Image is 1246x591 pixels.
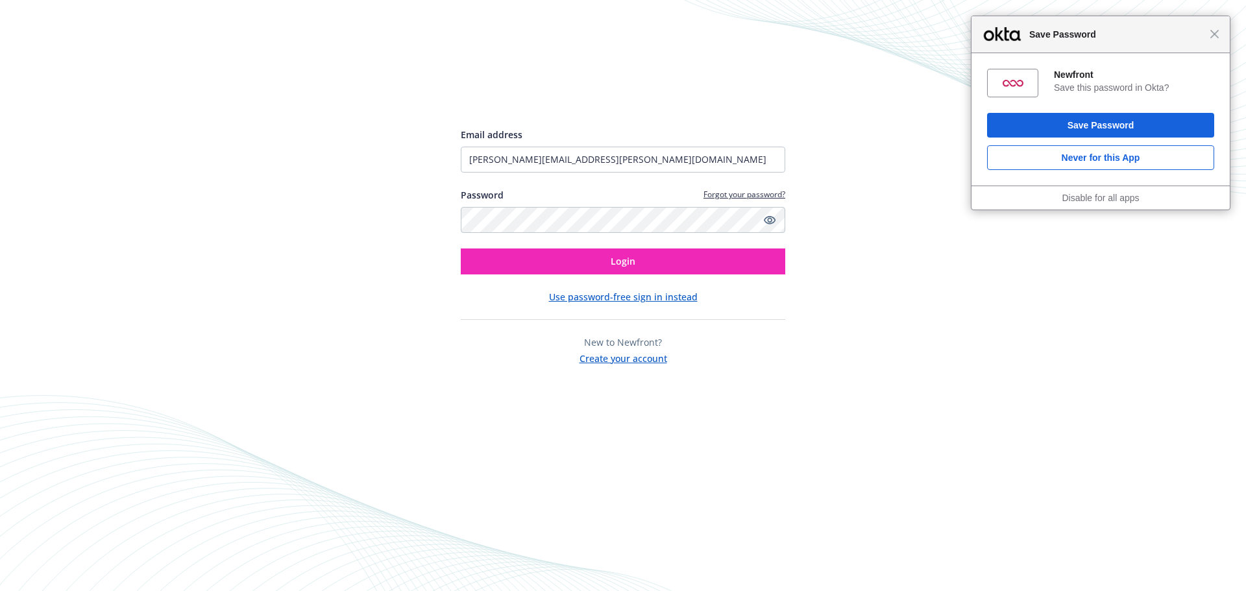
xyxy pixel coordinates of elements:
a: Disable for all apps [1062,193,1139,203]
button: Login [461,248,785,274]
input: Enter your password [461,207,785,233]
a: Show password [762,212,777,228]
input: Enter your email [461,147,785,173]
button: Never for this App [987,145,1214,170]
button: Use password-free sign in instead [549,290,698,304]
span: Close [1210,29,1219,39]
span: Email address [461,128,522,141]
img: Newfront logo [461,81,583,104]
span: Save Password [1023,27,1210,42]
label: Password [461,188,504,202]
div: Newfront [1054,69,1214,80]
a: Forgot your password? [703,189,785,200]
button: Save Password [987,113,1214,138]
div: Save this password in Okta? [1054,82,1214,93]
img: 9qr+3JAAAABklEQVQDAAYfn1AZwRfeAAAAAElFTkSuQmCC [1003,73,1023,93]
span: New to Newfront? [584,336,662,348]
span: Login [611,255,635,267]
button: Create your account [580,349,667,365]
